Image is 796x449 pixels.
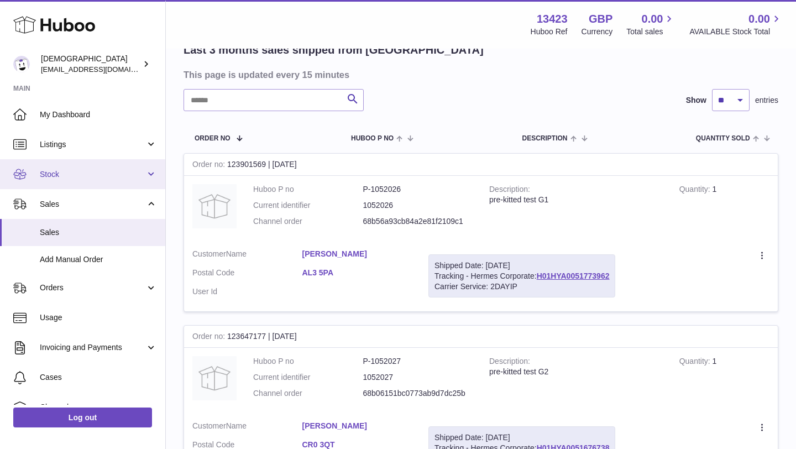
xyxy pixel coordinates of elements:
[40,227,157,238] span: Sales
[671,348,778,413] td: 1
[184,69,776,81] h3: This page is updated every 15 minutes
[748,12,770,27] span: 0.00
[689,27,783,37] span: AVAILABLE Stock Total
[363,372,473,383] dd: 1052027
[40,372,157,383] span: Cases
[40,283,145,293] span: Orders
[253,388,363,399] dt: Channel order
[40,402,157,413] span: Channels
[192,421,226,430] span: Customer
[40,254,157,265] span: Add Manual Order
[671,176,778,241] td: 1
[192,184,237,228] img: no-photo.jpg
[531,27,568,37] div: Huboo Ref
[489,357,530,368] strong: Description
[626,12,675,37] a: 0.00 Total sales
[40,342,145,353] span: Invoicing and Payments
[192,286,302,297] dt: User Id
[679,185,713,196] strong: Quantity
[41,65,163,74] span: [EMAIL_ADDRESS][DOMAIN_NAME]
[537,12,568,27] strong: 13423
[184,326,778,348] div: 123647177 | [DATE]
[755,95,778,106] span: entries
[302,249,412,259] a: [PERSON_NAME]
[192,268,302,281] dt: Postal Code
[40,199,145,210] span: Sales
[679,357,713,368] strong: Quantity
[253,372,363,383] dt: Current identifier
[13,408,152,427] a: Log out
[363,216,473,227] dd: 68b56a93cb84a2e81f2109c1
[696,135,750,142] span: Quantity Sold
[40,312,157,323] span: Usage
[302,421,412,431] a: [PERSON_NAME]
[302,268,412,278] a: AL3 5PA
[40,109,157,120] span: My Dashboard
[363,388,473,399] dd: 68b06151bc0773ab9d7dc25b
[434,432,609,443] div: Shipped Date: [DATE]
[489,185,530,196] strong: Description
[13,56,30,72] img: olgazyuz@outlook.com
[642,12,663,27] span: 0.00
[253,200,363,211] dt: Current identifier
[184,43,484,58] h2: Last 3 months sales shipped from [GEOGRAPHIC_DATA]
[489,367,663,377] div: pre-kitted test G2
[192,249,302,262] dt: Name
[253,216,363,227] dt: Channel order
[40,139,145,150] span: Listings
[184,154,778,176] div: 123901569 | [DATE]
[192,356,237,400] img: no-photo.jpg
[689,12,783,37] a: 0.00 AVAILABLE Stock Total
[40,169,145,180] span: Stock
[192,332,227,343] strong: Order no
[489,195,663,205] div: pre-kitted test G1
[582,27,613,37] div: Currency
[537,272,610,280] a: H01HYA0051773962
[192,421,302,434] dt: Name
[428,254,615,298] div: Tracking - Hermes Corporate:
[363,184,473,195] dd: P-1052026
[192,160,227,171] strong: Order no
[351,135,394,142] span: Huboo P no
[41,54,140,75] div: [DEMOGRAPHIC_DATA]
[522,135,567,142] span: Description
[195,135,231,142] span: Order No
[434,260,609,271] div: Shipped Date: [DATE]
[363,356,473,367] dd: P-1052027
[192,249,226,258] span: Customer
[253,184,363,195] dt: Huboo P no
[626,27,675,37] span: Total sales
[253,356,363,367] dt: Huboo P no
[434,281,609,292] div: Carrier Service: 2DAYIP
[589,12,612,27] strong: GBP
[363,200,473,211] dd: 1052026
[686,95,706,106] label: Show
